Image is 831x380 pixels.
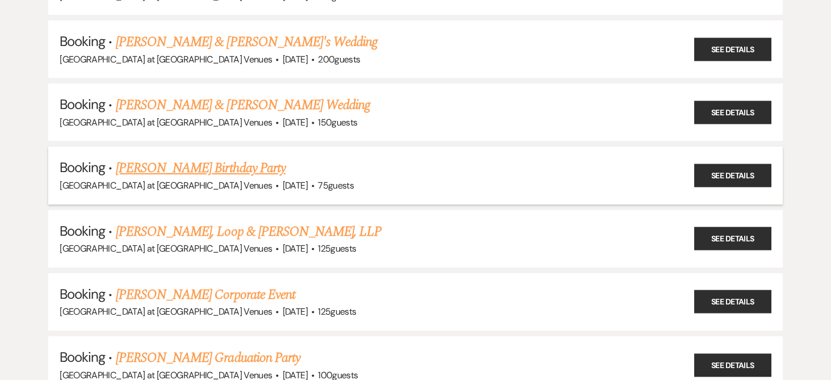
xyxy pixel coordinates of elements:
a: See Details [694,290,771,314]
span: [GEOGRAPHIC_DATA] at [GEOGRAPHIC_DATA] Venues [60,306,272,318]
span: 75 guests [318,179,354,191]
span: [DATE] [283,53,308,65]
span: Booking [60,222,105,240]
span: [GEOGRAPHIC_DATA] at [GEOGRAPHIC_DATA] Venues [60,179,272,191]
a: See Details [694,37,771,61]
a: See Details [694,101,771,124]
a: See Details [694,227,771,250]
a: [PERSON_NAME] Birthday Party [116,158,286,178]
a: See Details [694,353,771,377]
span: [DATE] [283,306,308,318]
span: [DATE] [283,179,308,191]
span: Booking [60,32,105,50]
span: 125 guests [318,306,356,318]
a: [PERSON_NAME], Loop & [PERSON_NAME], LLP [116,222,382,242]
a: [PERSON_NAME] Corporate Event [116,285,295,305]
span: Booking [60,348,105,366]
a: [PERSON_NAME] & [PERSON_NAME] Wedding [116,95,370,115]
span: Booking [60,285,105,303]
span: [DATE] [283,243,308,254]
span: 125 guests [318,243,356,254]
a: See Details [694,164,771,187]
span: Booking [60,158,105,176]
a: [PERSON_NAME] & [PERSON_NAME]'s Wedding [116,32,378,52]
span: [GEOGRAPHIC_DATA] at [GEOGRAPHIC_DATA] Venues [60,53,272,65]
span: 200 guests [318,53,360,65]
span: [GEOGRAPHIC_DATA] at [GEOGRAPHIC_DATA] Venues [60,243,272,254]
span: [DATE] [283,116,308,128]
a: [PERSON_NAME] Graduation Party [116,348,300,368]
span: 150 guests [318,116,357,128]
span: [GEOGRAPHIC_DATA] at [GEOGRAPHIC_DATA] Venues [60,116,272,128]
span: Booking [60,95,105,113]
